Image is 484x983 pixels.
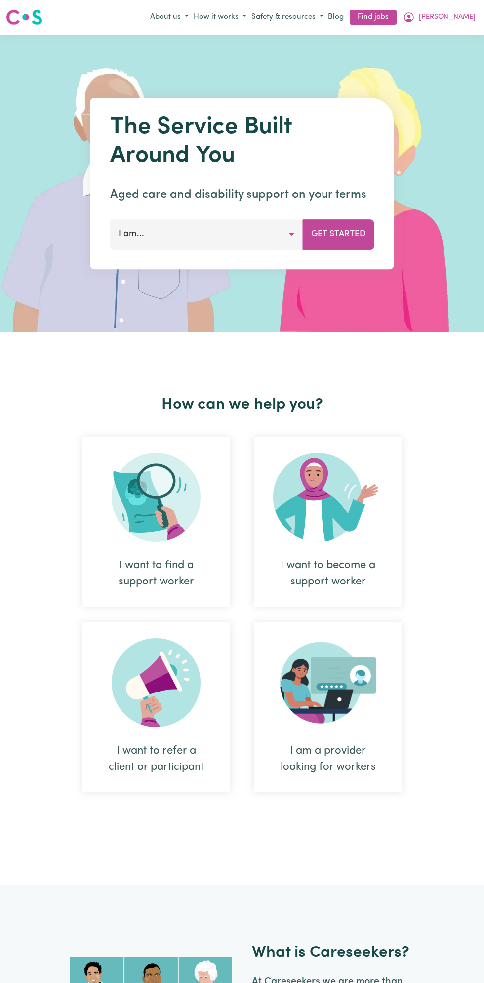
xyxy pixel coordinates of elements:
[252,944,409,962] h2: What is Careseekers?
[106,743,206,775] div: I want to refer a client or participant
[273,453,383,542] img: Become Worker
[70,396,414,414] h2: How can we help you?
[280,638,376,727] img: Provider
[112,453,201,542] img: Search
[82,437,230,607] div: I want to find a support worker
[278,743,378,775] div: I am a provider looking for workers
[278,557,378,590] div: I want to become a support worker
[191,9,249,26] button: How it works
[6,8,42,26] img: Careseekers logo
[350,10,397,25] a: Find jobs
[148,9,191,26] button: About us
[6,6,42,29] a: Careseekers logo
[110,219,303,249] button: I am...
[254,437,402,607] div: I want to become a support worker
[401,9,478,26] button: My Account
[419,12,476,23] span: [PERSON_NAME]
[110,113,374,170] h1: The Service Built Around You
[110,186,374,204] p: Aged care and disability support on your terms
[82,622,230,792] div: I want to refer a client or participant
[303,219,374,249] button: Get Started
[254,622,402,792] div: I am a provider looking for workers
[106,557,206,590] div: I want to find a support worker
[249,9,326,26] button: Safety & resources
[112,638,201,727] img: Refer
[326,10,346,25] a: Blog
